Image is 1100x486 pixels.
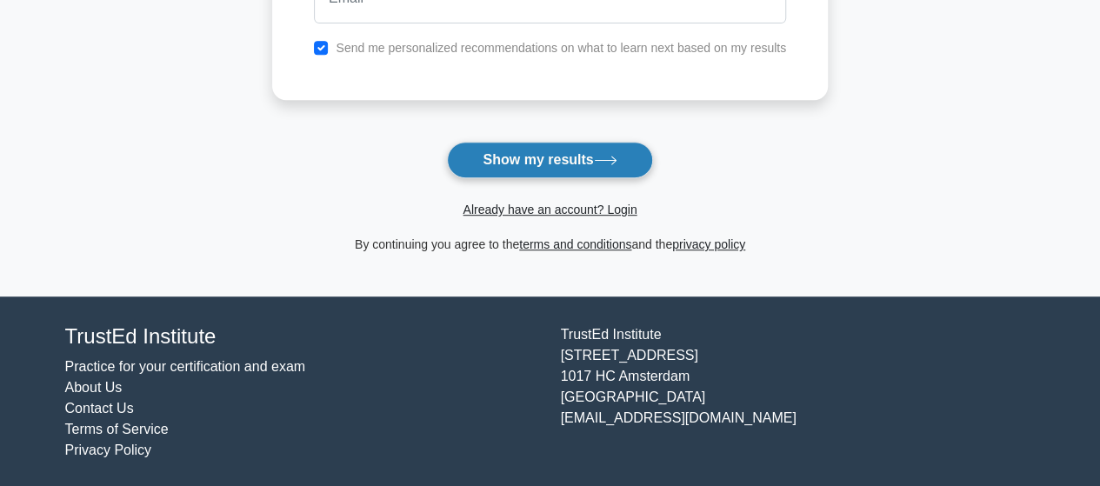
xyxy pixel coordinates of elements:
label: Send me personalized recommendations on what to learn next based on my results [336,41,786,55]
a: Contact Us [65,401,134,416]
div: By continuing you agree to the and the [262,234,838,255]
a: Already have an account? Login [463,203,637,216]
a: Practice for your certification and exam [65,359,306,374]
a: Privacy Policy [65,443,152,457]
h4: TrustEd Institute [65,324,540,350]
a: terms and conditions [519,237,631,251]
a: privacy policy [672,237,745,251]
a: About Us [65,380,123,395]
div: TrustEd Institute [STREET_ADDRESS] 1017 HC Amsterdam [GEOGRAPHIC_DATA] [EMAIL_ADDRESS][DOMAIN_NAME] [550,324,1046,461]
a: Terms of Service [65,422,169,436]
button: Show my results [447,142,652,178]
